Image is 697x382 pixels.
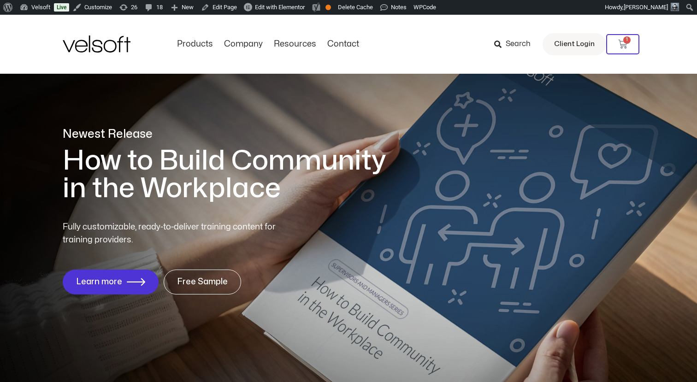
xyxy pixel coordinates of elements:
a: Live [54,3,69,12]
img: Velsoft Training Materials [63,35,130,53]
span: Edit with Elementor [255,4,305,11]
a: ResourcesMenu Toggle [268,39,322,49]
span: Client Login [554,38,595,50]
span: Free Sample [177,277,228,287]
a: CompanyMenu Toggle [219,39,268,49]
p: Fully customizable, ready-to-deliver training content for training providers. [63,221,292,247]
p: Newest Release [63,126,399,142]
span: Search [506,38,531,50]
div: OK [325,5,331,10]
a: Search [494,36,537,52]
a: ProductsMenu Toggle [171,39,219,49]
span: Learn more [76,277,122,287]
span: 1 [623,36,631,44]
nav: Menu [171,39,365,49]
a: Client Login [543,33,606,55]
a: Learn more [63,270,159,294]
a: 1 [606,34,639,54]
h1: How to Build Community in the Workplace [63,147,399,202]
span: [PERSON_NAME] [624,4,668,11]
a: Free Sample [164,270,241,294]
a: ContactMenu Toggle [322,39,365,49]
